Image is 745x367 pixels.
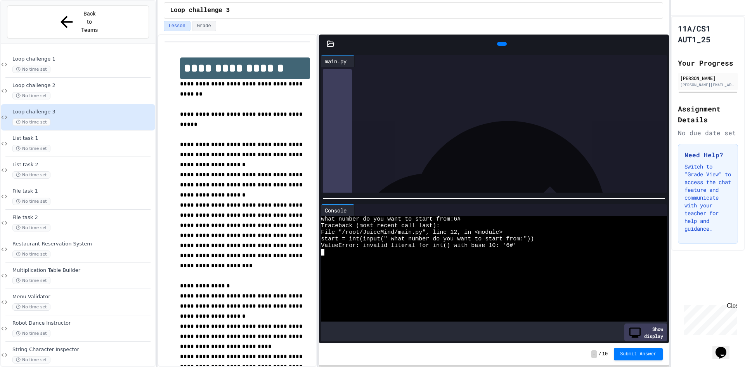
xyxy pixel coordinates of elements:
h2: Assignment Details [678,103,738,125]
span: File "/root/JuiceMind/main.py", line 12, in <module> [321,229,502,236]
span: List task 1 [12,135,154,142]
h3: Need Help? [684,150,731,160]
span: Restaurant Reservation System [12,241,154,247]
span: Loop challenge 1 [12,56,154,63]
iframe: chat widget [712,336,737,359]
span: - [591,350,597,358]
span: File task 2 [12,214,154,221]
span: No time set [12,171,50,179]
button: Back to Teams [7,5,149,38]
span: Loop challenge 3 [170,6,230,15]
div: main.py [321,57,350,65]
span: No time set [12,198,50,205]
span: File task 1 [12,188,154,195]
div: Chat with us now!Close [3,3,54,49]
iframe: chat widget [681,302,737,335]
div: Show display [624,324,667,341]
span: No time set [12,145,50,152]
span: Multiplication Table Builder [12,267,154,274]
h1: 11A/CS1 AUT1_25 [678,23,738,45]
button: Grade [192,21,216,31]
span: No time set [12,250,50,258]
span: Traceback (most recent call last): [321,223,440,229]
div: Console [321,204,355,216]
span: Loop challenge 2 [12,82,154,89]
span: No time set [12,224,50,231]
span: No time set [12,303,50,311]
p: Switch to "Grade View" to access the chat feature and communicate with your teacher for help and ... [684,163,731,233]
div: Console [321,206,350,214]
span: List task 2 [12,162,154,168]
span: 10 [602,351,608,357]
span: Back to Teams [80,10,99,34]
span: start = int(input(" what number do you want to start from:")) [321,236,534,242]
button: Submit Answer [614,348,663,360]
button: Lesson [164,21,191,31]
div: [PERSON_NAME] [680,75,736,82]
span: what number do you want to start from:6# [321,216,461,223]
span: No time set [12,118,50,126]
div: [PERSON_NAME][EMAIL_ADDRESS][PERSON_NAME][DOMAIN_NAME] [680,82,736,88]
span: Robot Dance Instructor [12,320,154,327]
span: Menu Validator [12,294,154,300]
span: No time set [12,356,50,364]
span: / [599,351,601,357]
h2: Your Progress [678,57,738,68]
span: No time set [12,92,50,99]
span: String Character Inspector [12,346,154,353]
span: Submit Answer [620,351,657,357]
span: No time set [12,330,50,337]
span: Loop challenge 3 [12,109,154,115]
span: No time set [12,66,50,73]
div: main.py [321,55,355,67]
span: ValueError: invalid literal for int() with base 10: '6#' [321,242,516,249]
div: No due date set [678,128,738,137]
span: No time set [12,277,50,284]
